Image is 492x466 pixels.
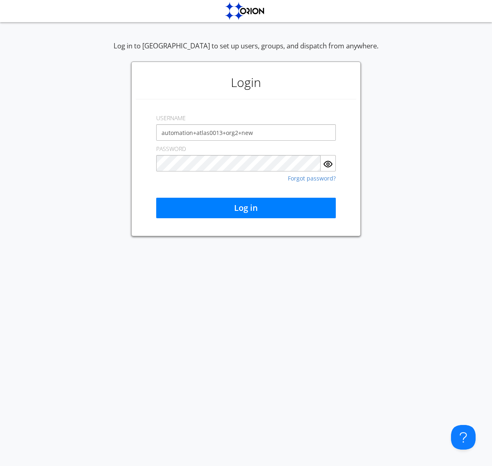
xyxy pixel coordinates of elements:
[156,145,186,153] label: PASSWORD
[323,159,333,169] img: eye.svg
[156,198,336,218] button: Log in
[288,176,336,181] a: Forgot password?
[156,155,321,171] input: Password
[136,66,356,99] h1: Login
[156,114,186,122] label: USERNAME
[114,41,378,62] div: Log in to [GEOGRAPHIC_DATA] to set up users, groups, and dispatch from anywhere.
[321,155,336,171] button: Show Password
[451,425,476,450] iframe: Toggle Customer Support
